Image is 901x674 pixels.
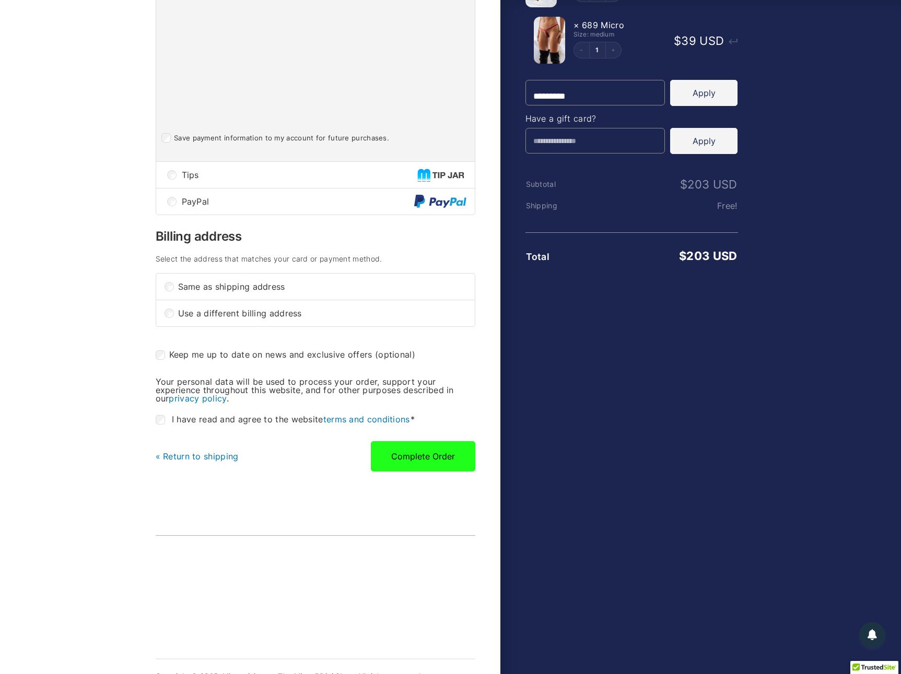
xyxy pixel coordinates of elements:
[414,195,466,209] img: PayPal
[156,415,165,424] input: I have read and agree to the websiteterms and conditions
[525,252,596,262] th: Total
[371,441,475,471] button: Complete Order
[674,34,724,48] bdi: 39 USD
[680,178,737,191] bdi: 203 USD
[582,20,624,30] span: 689 Micro
[670,80,738,106] button: Apply
[574,20,579,30] a: Remove this item
[590,47,605,53] a: Edit
[525,114,738,123] h4: Have a gift card?
[605,42,621,58] button: Increment
[670,128,738,154] button: Apply
[169,393,226,404] a: privacy policy
[172,414,415,424] span: I have read and agree to the website
[156,377,475,403] p: Your personal data will be used to process your order, support your experience throughout this we...
[182,171,417,179] span: Tips
[417,169,466,182] img: Tips
[674,34,681,48] span: $
[156,451,239,462] a: « Return to shipping
[156,230,475,243] h3: Billing address
[679,249,737,263] bdi: 203 USD
[156,255,475,263] h4: Select the address that matches your card or payment method.
[534,17,565,64] img: Guilty Pleasures Red 689 Micro 01
[174,134,389,143] label: Save payment information to my account for future purchases.
[164,547,321,625] iframe: TrustedSite Certified
[182,197,414,206] span: PayPal
[169,349,372,360] span: Keep me up to date on news and exclusive offers
[680,178,687,191] span: $
[323,414,410,424] a: terms and conditions
[178,282,466,291] span: Same as shipping address
[679,249,686,263] span: $
[178,309,466,317] span: Use a different billing address
[525,180,596,188] th: Subtotal
[574,31,663,38] div: Size: medium
[156,350,165,360] input: Keep me up to date on news and exclusive offers (optional)
[525,202,596,210] th: Shipping
[574,42,590,58] button: Decrement
[375,349,415,360] span: (optional)
[596,201,738,210] td: Free!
